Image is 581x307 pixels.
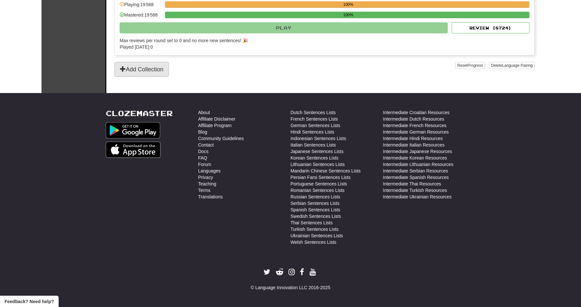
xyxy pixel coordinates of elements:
a: Affiliate Disclaimer [198,116,235,122]
a: Intermediate Spanish Resources [383,174,449,181]
a: Russian Sentences Lists [290,194,340,200]
a: Intermediate Ukrainian Resources [383,194,452,200]
a: Spanish Sentences Lists [290,207,340,213]
a: Intermediate Croatian Resources [383,109,449,116]
a: Serbian Sentences Lists [290,200,339,207]
div: Mastered: 19 588 [120,12,162,22]
a: Intermediate Serbian Resources [383,168,448,174]
a: Intermediate Thai Resources [383,181,441,187]
a: Japanese Sentences Lists [290,148,343,155]
a: Community Guidelines [198,135,244,142]
img: Get it on App Store [106,142,160,158]
a: Dutch Sentences Lists [290,109,336,116]
div: Playing: 19 588 [120,1,162,12]
a: Blog [198,129,207,135]
button: Play [120,22,448,33]
a: Lithuanian Sentences Lists [290,161,345,168]
span: Progress [468,63,483,68]
a: Italian Sentences Lists [290,142,336,148]
a: Swedish Sentences Lists [290,213,341,219]
span: Played [DATE]: 0 [120,44,153,50]
a: Privacy [198,174,213,181]
a: Intermediate Turkish Resources [383,187,447,194]
a: Welsh Sentences Lists [290,239,336,245]
button: Add Collection [114,62,169,77]
a: Indonesian Sentences Lists [290,135,346,142]
a: French Sentences Lists [290,116,338,122]
a: Intermediate Lithuanian Resources [383,161,453,168]
a: Romanian Sentences Lists [290,187,345,194]
a: Korean Sentences Lists [290,155,338,161]
div: Max reviews per round set to 0 and no more new sentences! 🎉 [120,37,526,44]
a: Forum [198,161,211,168]
span: Open feedback widget [5,298,54,305]
a: Thai Sentences Lists [290,219,333,226]
div: 100% [167,12,529,18]
a: Intermediate Italian Resources [383,142,445,148]
span: Language Pairing [502,63,533,68]
a: Intermediate Dutch Resources [383,116,444,122]
img: Get it on Google Play [106,122,160,138]
a: Intermediate Hindi Resources [383,135,443,142]
a: Ukrainian Sentences Lists [290,232,343,239]
a: German Sentences Lists [290,122,340,129]
a: Intermediate French Resources [383,122,446,129]
div: © Language Innovation LLC 2016-2025 [106,284,475,291]
a: Mandarin Chinese Sentences Lists [290,168,361,174]
a: Persian Farsi Sentences Lists [290,174,350,181]
a: Docs [198,148,208,155]
a: Intermediate Korean Resources [383,155,447,161]
button: DeleteLanguage Pairing [489,62,535,69]
a: Clozemaster [106,109,173,117]
a: Contact [198,142,214,148]
a: Teaching [198,181,216,187]
a: Turkish Sentences Lists [290,226,338,232]
button: Review (8724) [452,22,529,33]
a: Hindi Sentences Lists [290,129,334,135]
a: Intermediate Japanese Resources [383,148,452,155]
a: Translations [198,194,223,200]
a: FAQ [198,155,207,161]
a: Terms [198,187,210,194]
a: Languages [198,168,220,174]
a: About [198,109,210,116]
button: ResetProgress [455,62,485,69]
a: Affiliate Program [198,122,231,129]
a: Intermediate German Resources [383,129,449,135]
a: Portuguese Sentences Lists [290,181,347,187]
div: 100% [167,1,529,8]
